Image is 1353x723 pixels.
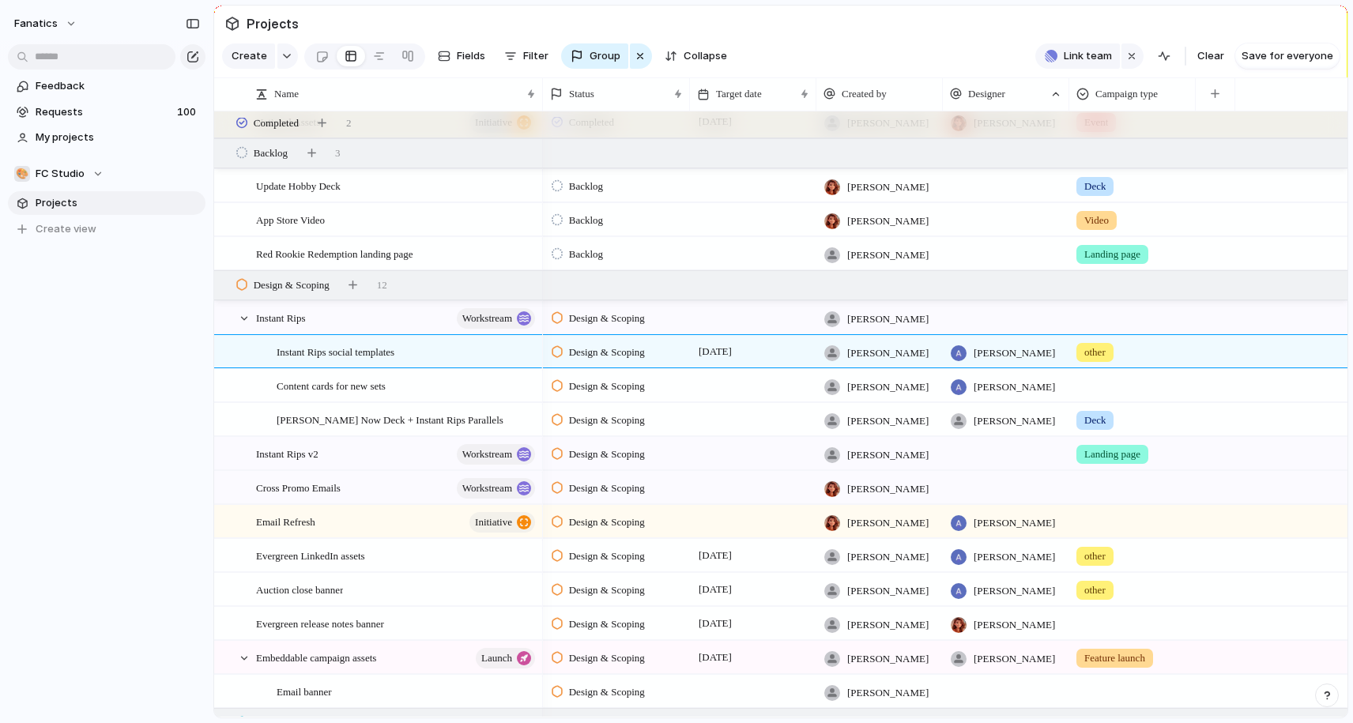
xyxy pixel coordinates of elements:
span: [PERSON_NAME] [974,379,1055,395]
button: Save for everyone [1235,43,1340,69]
span: Clear [1197,48,1224,64]
span: 12 [377,277,387,293]
span: 2 [346,115,352,131]
span: Feature launch [1084,650,1145,666]
span: Backlog [569,247,603,262]
span: [DATE] [695,614,736,633]
a: My projects [8,126,205,149]
span: Video [1084,213,1109,228]
span: other [1084,345,1106,360]
span: Feedback [36,78,200,94]
span: Projects [243,9,302,38]
span: [PERSON_NAME] [847,481,929,497]
span: [PERSON_NAME] [974,413,1055,429]
span: [PERSON_NAME] [847,311,929,327]
button: Group [561,43,628,69]
span: [PERSON_NAME] [847,515,929,531]
span: [PERSON_NAME] [847,685,929,701]
span: 3 [335,145,341,161]
span: Backlog [569,213,603,228]
span: Design & Scoping [569,616,645,632]
span: [DATE] [695,648,736,667]
span: Projects [36,195,200,211]
span: Instant Rips v2 [256,444,318,462]
span: Design & Scoping [254,277,330,293]
span: launch [481,647,512,669]
span: Email Refresh [256,512,315,530]
button: Create view [8,217,205,241]
span: [PERSON_NAME] [974,617,1055,633]
span: Link team [1064,48,1112,64]
button: Clear [1191,43,1231,69]
a: Feedback [8,74,205,98]
span: Campaign type [1095,86,1158,102]
span: Evergreen release notes banner [256,614,384,632]
span: Filter [523,48,548,64]
span: Create view [36,221,96,237]
span: [PERSON_NAME] [847,179,929,195]
span: Email banner [277,682,332,700]
span: Auction close banner [256,580,343,598]
span: Backlog [569,179,603,194]
span: Deck [1084,179,1106,194]
span: Create [232,48,267,64]
span: Design & Scoping [569,345,645,360]
span: Status [569,86,594,102]
span: Save for everyone [1242,48,1333,64]
span: fanatics [14,16,58,32]
span: FC Studio [36,166,85,182]
span: 100 [177,104,199,120]
span: [PERSON_NAME] [847,549,929,565]
button: Fields [432,43,492,69]
button: initiative [469,512,535,533]
span: workstream [462,307,512,329]
span: My projects [36,130,200,145]
span: Design & Scoping [569,378,645,394]
span: Instant Rips [256,308,305,326]
button: Create [222,43,275,69]
button: Filter [498,43,555,69]
span: Requests [36,104,172,120]
span: Target date [716,86,762,102]
span: other [1084,582,1106,598]
span: Instant Rips social templates [277,342,394,360]
span: [DATE] [695,546,736,565]
span: [PERSON_NAME] [847,379,929,395]
a: Requests100 [8,100,205,124]
span: [PERSON_NAME] [974,583,1055,599]
a: Projects [8,191,205,215]
span: Design & Scoping [569,412,645,428]
span: workstream [462,477,512,499]
span: Design & Scoping [569,514,645,530]
span: [PERSON_NAME] [847,651,929,667]
span: Embeddable campaign assets [256,648,376,666]
button: launch [476,648,535,668]
span: [PERSON_NAME] [974,549,1055,565]
span: initiative [475,511,512,533]
span: Designer [968,86,1005,102]
span: [PERSON_NAME] [847,583,929,599]
span: [PERSON_NAME] [847,447,929,463]
span: [PERSON_NAME] [974,515,1055,531]
span: [PERSON_NAME] [847,413,929,429]
span: Deck [1084,412,1106,428]
button: fanatics [7,11,85,36]
button: workstream [457,478,535,499]
span: Design & Scoping [569,548,645,564]
span: [PERSON_NAME] [847,247,929,263]
span: Design & Scoping [569,684,645,700]
span: [PERSON_NAME] [847,213,929,229]
span: Collapse [684,48,727,64]
button: workstream [457,444,535,465]
span: Evergreen LinkedIn assets [256,546,365,564]
span: Backlog [254,145,288,161]
span: Red Rookie Redemption landing page [256,244,413,262]
span: Design & Scoping [569,582,645,598]
span: other [1084,548,1106,564]
span: [PERSON_NAME] [974,345,1055,361]
span: Design & Scoping [569,480,645,496]
span: Landing page [1084,247,1140,262]
span: Name [274,86,299,102]
span: [PERSON_NAME] [974,651,1055,667]
button: Collapse [658,43,733,69]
